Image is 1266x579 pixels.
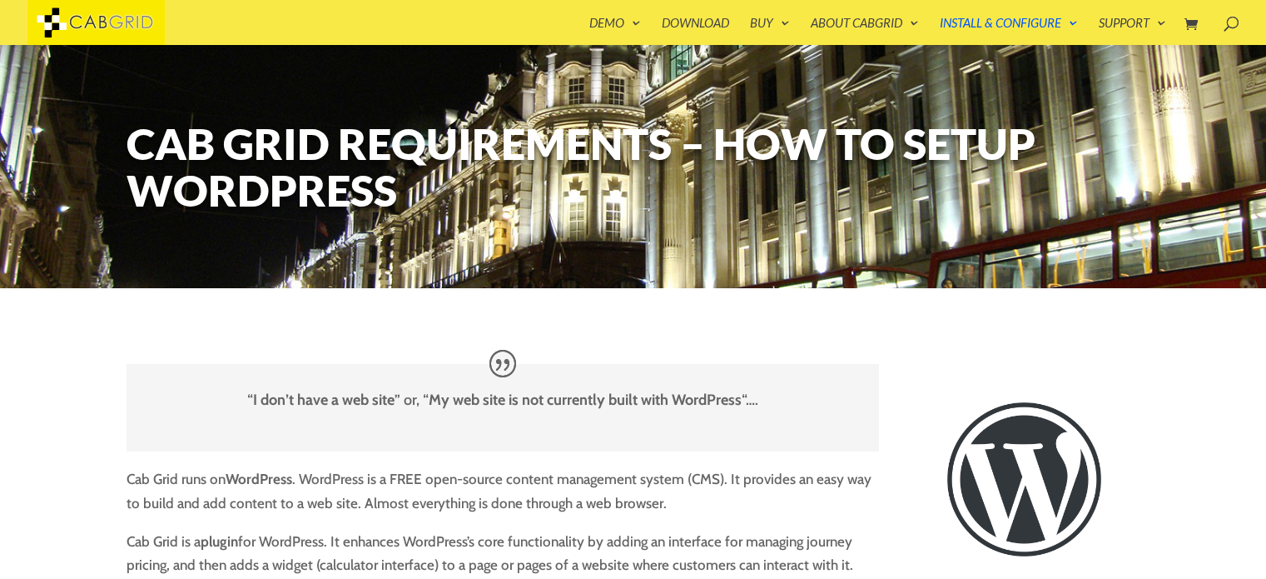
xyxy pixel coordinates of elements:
[151,389,853,427] p: “ ” or, “ “….
[589,17,641,45] a: Demo
[127,467,878,530] p: Cab Grid runs on . WordPress is a FREE open-source content management system (CMS). It provides a...
[127,530,878,578] p: Cab Grid is a for WordPress. It enhances WordPress’s core functionality by adding an interface fo...
[750,17,790,45] a: Buy
[429,391,742,409] strong: My web site is not currently built with WordPress
[27,12,165,29] a: CabGrid Taxi Plugin
[811,17,919,45] a: About CabGrid
[662,17,729,45] a: Download
[226,471,292,487] strong: WordPress
[201,533,238,550] strong: plugin
[940,17,1078,45] a: Install & Configure
[127,120,1139,222] h1: Cab Grid Requirements – How to setup WordPress
[253,391,395,409] strong: I don’t have a web site
[1099,17,1166,45] a: Support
